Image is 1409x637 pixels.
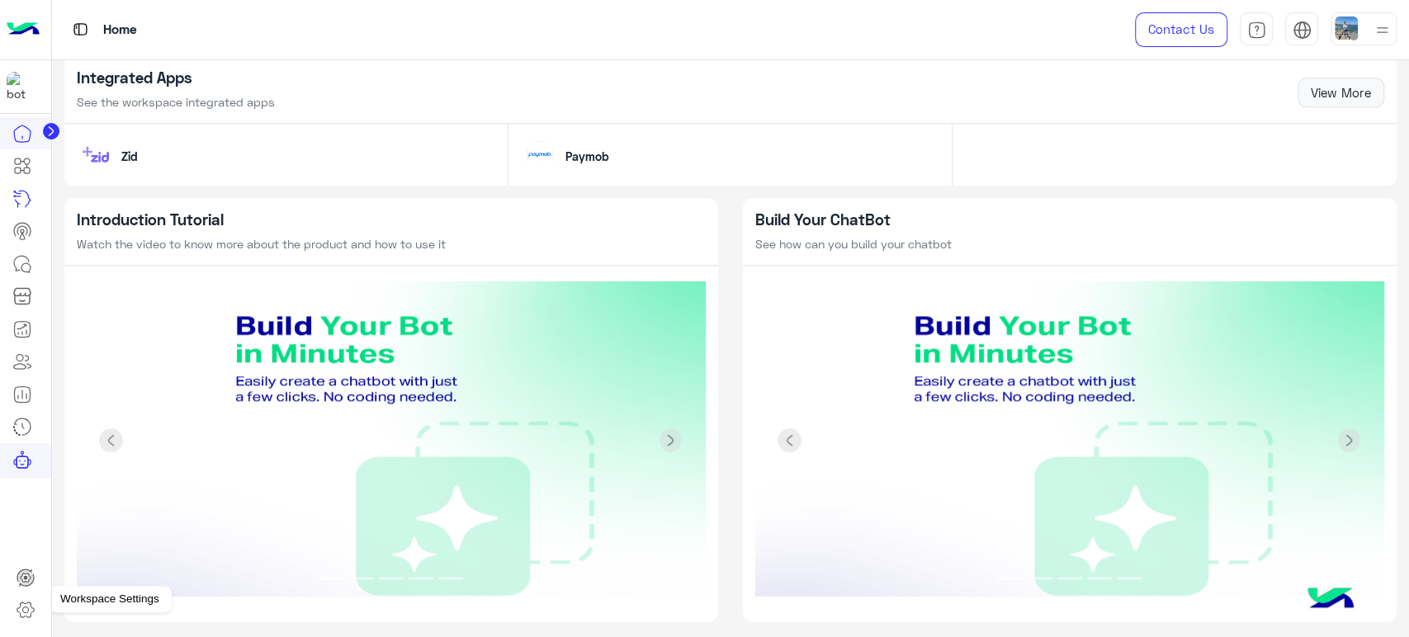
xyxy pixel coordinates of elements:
a: View More [1298,78,1384,107]
div: Workspace Settings [48,586,172,612]
img: paymob.png [527,141,553,168]
img: Logo [7,12,40,47]
p: See how can you build your chatbot [755,235,1384,252]
img: tab [1293,21,1312,40]
h5: Integrated Apps [77,68,275,87]
a: Contact Us [1135,12,1227,47]
img: first slide [755,281,1384,600]
p: Watch the video to know more about the product and how to use it [77,235,706,252]
p: Paymob [553,148,622,165]
img: 197426356791770 [7,72,36,101]
p: Home [103,19,137,41]
img: zid-logo.png [83,141,109,168]
a: tab [1240,12,1273,47]
h5: Introduction Tutorial [77,210,706,229]
img: hulul-logo.png [1302,571,1359,629]
img: userImage [1335,17,1358,40]
img: tab [70,19,91,40]
p: See the workspace integrated apps [77,93,275,111]
h5: Build Your ChatBot [755,210,1384,229]
img: profile [1372,20,1392,40]
p: Zid [109,148,150,165]
img: first slide [77,281,706,600]
img: tab [1247,21,1266,40]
